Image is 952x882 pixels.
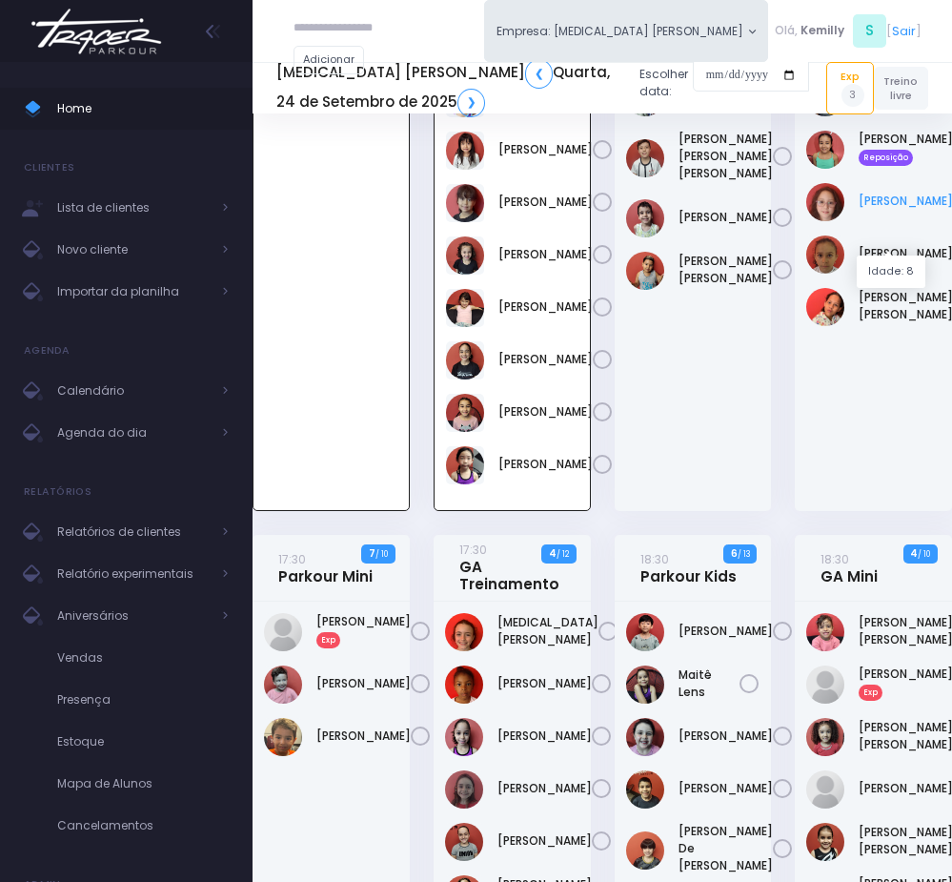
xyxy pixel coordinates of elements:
img: Bernardo O. Misiti [264,613,302,651]
small: 18:30 [820,551,849,567]
span: Cancelamentos [57,813,229,838]
a: [PERSON_NAME] [679,728,773,745]
span: Agenda do dia [57,420,210,445]
a: Adicionar [294,46,364,74]
img: Valentina Eduarda Azevedo [806,288,844,326]
a: 17:30GA Treinamento [459,541,559,593]
a: [PERSON_NAME] [498,351,593,368]
strong: 4 [910,546,918,561]
a: [PERSON_NAME] [497,832,592,850]
h4: Relatórios [24,473,91,511]
span: Lista de clientes [57,195,210,220]
a: Maitê Lens [679,667,740,701]
a: [PERSON_NAME] [PERSON_NAME] [PERSON_NAME] [679,131,773,182]
span: Presença [57,687,229,712]
h4: Agenda [24,332,71,370]
img: Niara Belisário Cruz [446,394,484,432]
small: / 10 [375,548,388,560]
img: Maitê Lens [626,666,664,704]
div: Escolher data: [276,53,809,122]
img: Noah Amorim [626,770,664,809]
a: ❯ [457,89,485,117]
span: Relatórios de clientes [57,520,210,544]
span: 3 [841,84,864,107]
img: Manuella Velloso Beio [446,289,484,327]
span: Aniversários [57,604,210,628]
img: Henrique Saito [626,613,664,651]
a: [PERSON_NAME] [498,194,593,211]
img: Rafaela tiosso zago [806,236,844,274]
a: [PERSON_NAME]Exp [316,613,411,647]
small: / 10 [918,548,930,560]
a: 18:30GA Mini [820,550,878,585]
span: Calendário [57,379,210,403]
a: 17:30Parkour Mini [278,550,373,585]
span: Home [57,96,229,121]
span: Importar da planilha [57,279,210,304]
span: Reposição [859,150,913,165]
a: [PERSON_NAME] [497,675,592,692]
img: Matheus Morbach de Freitas [626,199,664,237]
a: [PERSON_NAME] [498,456,593,473]
span: Exp [316,632,340,647]
span: Relatório experimentais [57,562,210,586]
img: Amaya Moura Barbosa [806,666,844,704]
span: Mapa de Alunos [57,771,229,796]
img: Helena Pires de Queiroz Melo [806,718,844,756]
a: [PERSON_NAME] [497,780,592,797]
img: Dante Custodio Vizzotto [264,666,302,704]
img: Serena Tseng [446,446,484,484]
small: / 13 [738,548,750,560]
img: Laura Varjão [445,666,483,704]
a: [PERSON_NAME] [679,209,773,226]
span: Exp [859,685,882,700]
strong: 6 [731,546,738,561]
span: Estoque [57,729,229,754]
small: 17:30 [459,542,487,558]
a: [MEDICAL_DATA][PERSON_NAME] [497,614,598,648]
a: [PERSON_NAME] [PERSON_NAME] [679,253,773,287]
img: Maite Magri Loureiro [445,823,483,861]
img: Julia Lourenço Menocci Fernandes [806,823,844,861]
img: Melissa Hubert [446,341,484,379]
a: Exp3 [826,62,874,113]
a: [PERSON_NAME] De [PERSON_NAME] [679,823,773,874]
h4: Clientes [24,149,74,187]
a: [PERSON_NAME] [497,728,592,745]
span: Novo cliente [57,237,210,262]
small: 17:30 [278,551,306,567]
img: Theodoro Tarcitano [264,718,302,756]
span: Kemilly [800,22,844,39]
small: 18:30 [640,551,669,567]
div: [ ] [768,11,928,51]
img: Helena lua Bomfim [806,770,844,809]
img: Leonardo Pacheco de Toledo Barros [626,139,664,177]
img: Manuella Brandão oliveira [806,183,844,221]
img: Luiza Lima Marinelli [445,718,483,756]
strong: 4 [549,546,557,561]
a: [PERSON_NAME] [498,403,593,420]
small: / 12 [557,548,569,560]
img: Pedro Eduardo Leite de Oliveira [626,252,664,290]
span: Olá, [775,22,798,39]
a: [PERSON_NAME] [498,246,593,263]
img: Allegra Montanari Ferreira [445,613,483,651]
img: Larissa Yamaguchi [806,131,844,169]
strong: 7 [369,546,375,561]
img: Isabela Kazumi Maruya de Carvalho [446,184,484,222]
a: 18:30Parkour Kids [640,550,737,585]
span: Vendas [57,646,229,670]
a: [PERSON_NAME] [679,623,773,640]
a: [PERSON_NAME] [679,780,773,797]
span: S [853,14,886,48]
a: Sair [892,22,916,40]
a: [PERSON_NAME] [498,298,593,316]
a: [PERSON_NAME] [316,728,411,745]
img: Lívia Denz Machado Borges [445,770,483,809]
img: Alice Bento jaber [806,613,844,651]
div: Idade: 8 [857,256,925,288]
img: Rafael De Paula Silva [626,831,664,870]
a: ❮ [525,59,553,88]
a: [PERSON_NAME] [316,675,411,692]
img: Manuela Soggio [626,718,664,756]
